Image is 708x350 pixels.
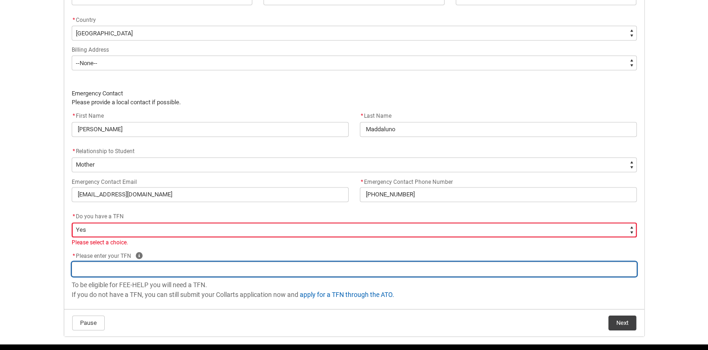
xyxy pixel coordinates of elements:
span: Do you have a TFN [76,213,124,220]
button: Next [608,316,636,330]
p: Emergency Contact [72,89,637,98]
abbr: required [73,113,75,119]
span: Please enter your TFN [72,253,131,259]
span: To be eligible for FEE-HELP you will need a TFN. [72,281,207,289]
a: apply for a TFN through the ATO. [300,291,394,298]
button: Pause [72,316,105,330]
span: If you do not have a TFN, you can still submit your Collarts application now and [72,291,298,298]
span: Relationship to Student [76,148,135,155]
span: Please select a choice. [72,239,128,246]
span: Billing Address [72,47,109,53]
abbr: required [73,17,75,23]
abbr: required [361,113,363,119]
abbr: required [73,213,75,220]
p: Please provide a local contact if possible. [72,98,637,107]
abbr: required [361,179,363,185]
abbr: required [73,253,75,259]
span: Country [76,17,96,23]
span: First Name [72,113,104,119]
abbr: required [73,148,75,155]
label: Emergency Contact Phone Number [360,176,457,186]
input: you@example.com [72,187,349,202]
span: Last Name [360,113,391,119]
label: Emergency Contact Email [72,176,141,186]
